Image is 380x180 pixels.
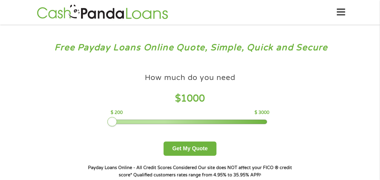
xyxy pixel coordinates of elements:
[181,93,205,104] span: 1000
[164,142,216,156] button: Get My Quote
[145,73,235,83] h4: How much do you need
[111,92,269,105] h4: $
[35,4,170,21] img: GetLoanNow Logo
[111,109,123,116] p: $ 200
[88,165,197,170] strong: Payday Loans Online - All Credit Scores Considered
[119,165,292,178] strong: Our site does NOT affect your FICO ® credit score*
[255,109,269,116] p: $ 3000
[133,172,261,178] strong: Qualified customers rates range from 4.95% to 35.95% APR¹
[18,42,363,53] h3: Free Payday Loans Online Quote, Simple, Quick and Secure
